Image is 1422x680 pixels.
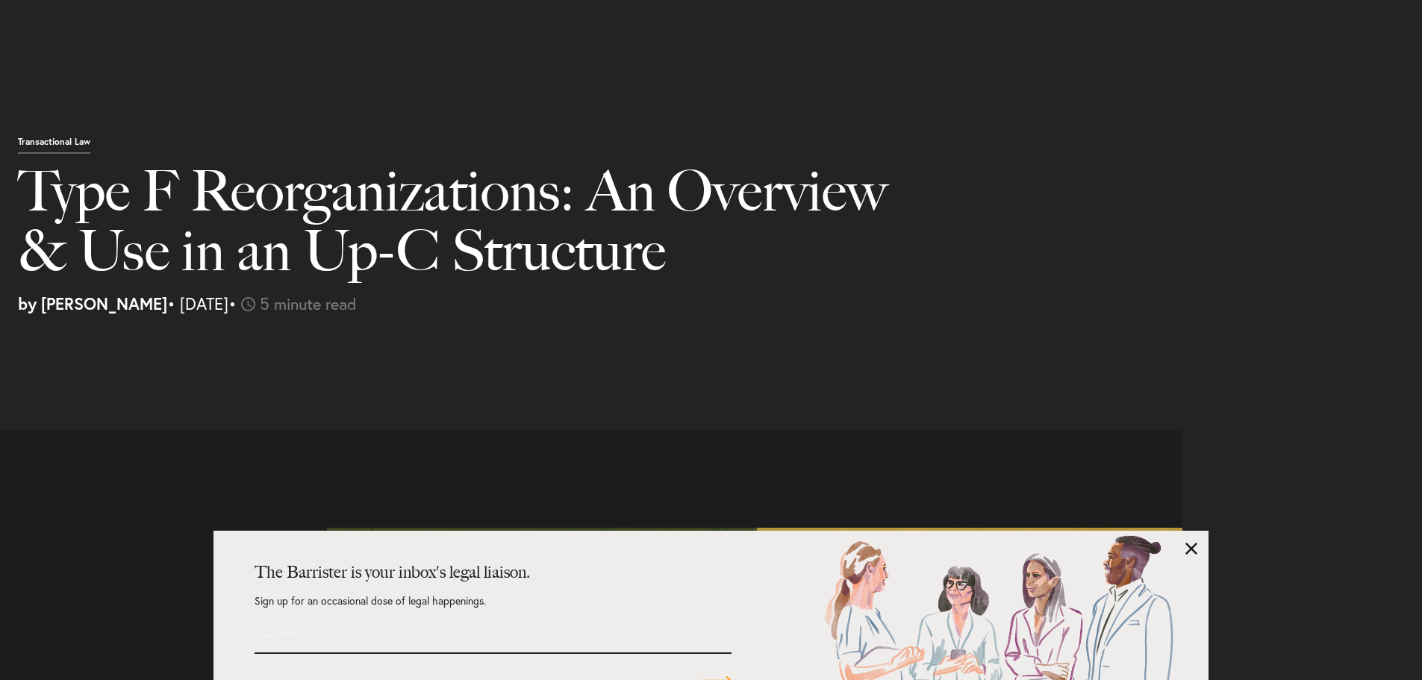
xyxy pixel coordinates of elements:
img: icon-time-light.svg [241,297,255,311]
span: 5 minute read [260,293,357,314]
strong: by [PERSON_NAME] [18,293,167,314]
h1: Type F Reorganizations: An Overview & Use in an Up-C Structure [18,161,914,296]
p: Transactional Law [18,137,90,154]
input: Email Address [255,621,612,646]
span: • [228,293,237,314]
p: Sign up for an occasional dose of legal happenings. [255,596,732,621]
p: • [DATE] [18,296,1299,312]
strong: The Barrister is your inbox's legal liaison. [255,562,530,582]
